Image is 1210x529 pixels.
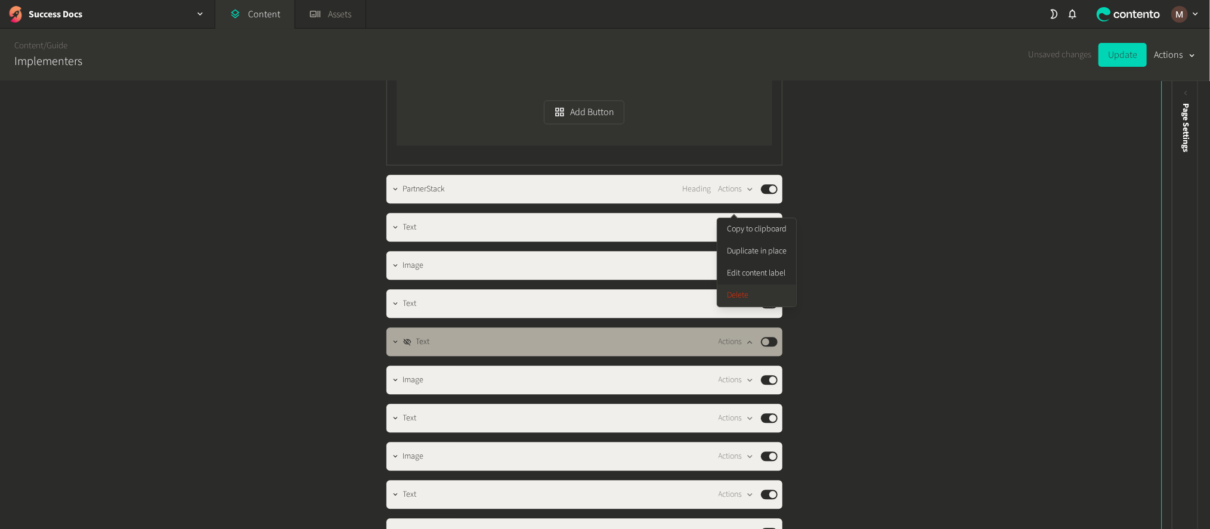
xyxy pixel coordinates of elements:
span: / [44,39,47,52]
button: Actions [719,182,754,196]
button: Actions [1154,43,1196,67]
h2: Implementers [14,52,82,70]
span: Image [403,450,424,463]
a: Content [14,39,44,52]
button: Actions [719,335,754,349]
span: Unsaved changes [1028,48,1091,62]
button: Update [1098,43,1147,67]
button: Actions [719,411,754,425]
button: Add Button [544,100,624,124]
span: Text [416,336,430,348]
button: Actions [719,487,754,502]
img: Success Docs [7,6,24,23]
button: Delete [717,284,796,307]
button: Copy to clipboard [717,218,796,240]
span: Heading [683,183,711,196]
button: Actions [719,449,754,463]
span: Text [403,221,417,234]
button: Actions [719,373,754,387]
button: Edit content label [717,262,796,284]
button: Duplicate in place [717,240,796,262]
span: Image [403,259,424,272]
span: Text [403,412,417,425]
img: Marinel G [1171,6,1188,23]
span: PartnerStack [403,183,445,196]
div: Preview [1169,103,1181,133]
span: Text [403,488,417,501]
span: Image [403,374,424,386]
h2: Success Docs [29,7,82,21]
span: Text [403,298,417,310]
span: Page Settings [1180,103,1192,152]
a: Guide [47,39,67,52]
div: Actions [717,218,797,307]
